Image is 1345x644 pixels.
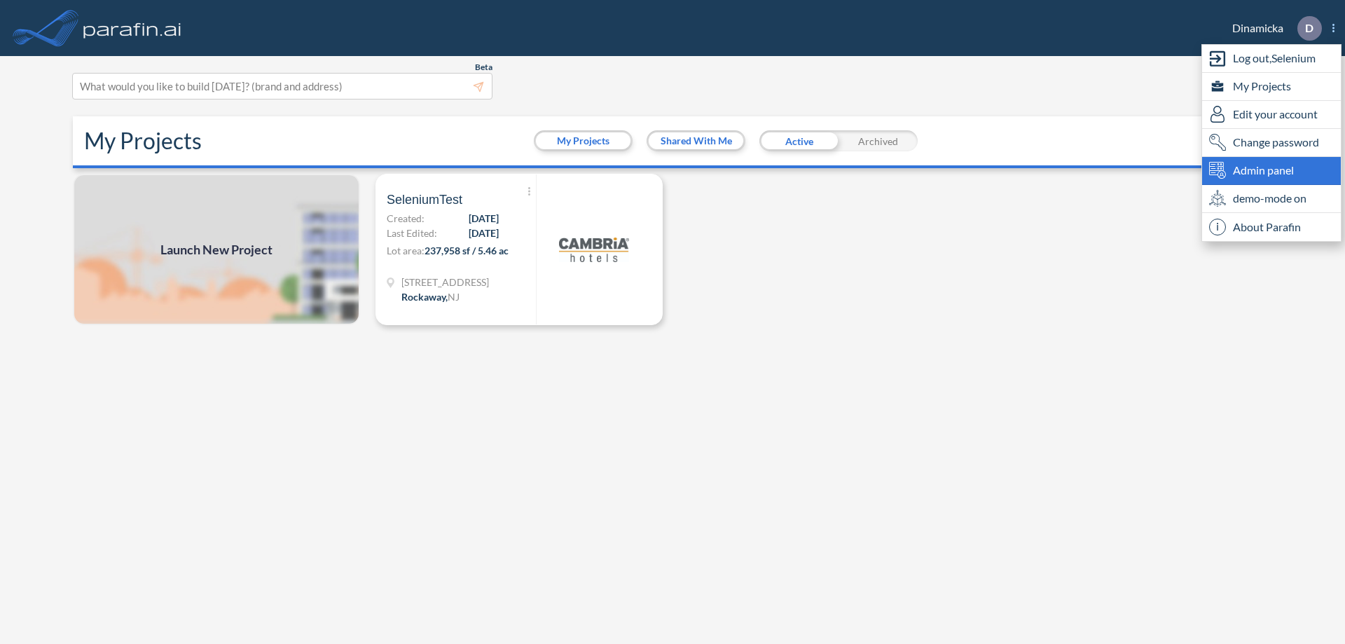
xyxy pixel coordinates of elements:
span: Last Edited: [387,226,437,240]
span: Log out, Selenium [1233,50,1316,67]
span: Lot area: [387,245,425,256]
div: Dinamicka [1211,16,1334,41]
div: Rockaway, NJ [401,289,460,304]
span: Admin panel [1233,162,1294,179]
span: About Parafin [1233,219,1301,235]
div: demo-mode on [1202,185,1341,213]
span: Beta [475,62,492,73]
img: add [73,174,360,325]
span: [DATE] [469,211,499,226]
span: Rockaway , [401,291,448,303]
a: Launch New Project [73,174,360,325]
button: My Projects [536,132,630,149]
p: D [1305,22,1313,34]
span: Change password [1233,134,1319,151]
h2: My Projects [84,128,202,154]
div: Active [759,130,839,151]
span: Edit your account [1233,106,1318,123]
div: Edit user [1202,101,1341,129]
div: Change password [1202,129,1341,157]
span: SeleniumTest [387,191,462,208]
div: My Projects [1202,73,1341,101]
span: NJ [448,291,460,303]
span: 237,958 sf / 5.46 ac [425,245,509,256]
span: Created: [387,211,425,226]
span: My Projects [1233,78,1291,95]
span: 321 Mt Hope Ave [401,275,489,289]
div: Admin panel [1202,157,1341,185]
span: i [1209,219,1226,235]
div: Log out [1202,45,1341,73]
img: logo [81,14,184,42]
div: Archived [839,130,918,151]
span: demo-mode on [1233,190,1306,207]
div: About Parafin [1202,213,1341,241]
span: [DATE] [469,226,499,240]
button: Shared With Me [649,132,743,149]
img: logo [559,214,629,285]
span: Launch New Project [160,240,273,259]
